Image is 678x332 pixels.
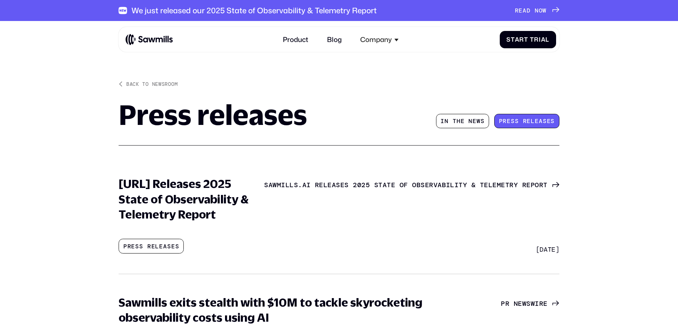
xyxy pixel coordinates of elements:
span: E [518,300,522,308]
span: s [543,118,547,125]
span: t [543,181,547,189]
span: N [514,300,518,308]
span: T [530,36,534,43]
span: A [523,7,527,14]
div: Company [360,35,392,43]
span: l [531,118,535,125]
span: N [535,7,539,14]
span: s [551,118,555,125]
h1: Press releases [119,101,307,129]
span: r [519,36,524,43]
a: Blog [322,30,347,49]
span: W [531,300,535,308]
div: Back to Newsroom [126,81,178,87]
span: l [289,181,294,189]
span: O [539,7,543,14]
span: e [319,181,323,189]
span: R [505,300,509,308]
span: . [298,181,302,189]
span: a [332,181,336,189]
span: s [515,118,519,125]
span: t [524,36,528,43]
a: StartTrial [500,31,556,48]
span: a [383,181,387,189]
span: W [542,7,547,14]
span: 2 [353,181,357,189]
span: a [515,36,520,43]
span: s [421,181,425,189]
span: p [531,181,535,189]
span: b [417,181,421,189]
span: r [534,36,539,43]
div: [DATE] [536,245,559,254]
span: l [285,181,289,189]
span: r [509,181,513,189]
span: n [445,118,449,125]
div: We just released our 2025 State of Observability & Telemetry Report [131,6,377,15]
a: Pressreleases [494,114,559,129]
span: r [523,118,527,125]
span: P [501,300,505,308]
span: e [327,181,331,189]
span: e [501,181,505,189]
span: s [481,118,485,125]
span: T [480,181,484,189]
a: Product [278,30,313,49]
span: e [473,118,477,125]
span: r [503,118,507,125]
span: y [514,181,518,189]
span: e [507,118,511,125]
span: r [539,181,543,189]
span: R [315,181,319,189]
span: S [526,300,530,308]
span: h [457,118,461,125]
span: e [461,118,465,125]
a: [URL] Releases 2025 State of Observability & Telemetry ReportPress releasesSawmills.aiReleases202... [113,170,565,259]
span: s [294,181,298,189]
span: i [539,36,541,43]
span: v [433,181,438,189]
span: I [440,118,445,125]
span: i [306,181,310,189]
span: f [404,181,408,189]
span: 0 [357,181,361,189]
span: R [515,7,519,14]
span: t [505,181,509,189]
span: l [545,36,549,43]
span: e [492,181,496,189]
span: i [454,181,459,189]
span: a [438,181,442,189]
span: b [442,181,446,189]
span: O [412,181,416,189]
span: W [522,300,526,308]
span: E [543,300,547,308]
span: s [344,181,348,189]
span: I [535,300,539,308]
span: m [497,181,501,189]
span: l [450,181,454,189]
span: t [378,181,382,189]
span: a [268,181,273,189]
span: i [446,181,450,189]
span: t [459,181,463,189]
span: t [387,181,391,189]
span: & [471,181,475,189]
span: w [273,181,277,189]
span: i [281,181,285,189]
span: w [477,118,481,125]
span: a [539,118,543,125]
span: o [535,181,539,189]
span: a [302,181,306,189]
span: S [506,36,511,43]
span: y [463,181,467,189]
div: Press releases [119,239,184,254]
span: E [519,7,523,14]
span: 2 [361,181,365,189]
span: P [499,118,503,125]
span: n [468,118,473,125]
span: S [264,181,268,189]
div: Company [355,30,404,49]
a: Back to Newsroom [119,81,178,87]
span: t [453,118,457,125]
span: l [488,181,492,189]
